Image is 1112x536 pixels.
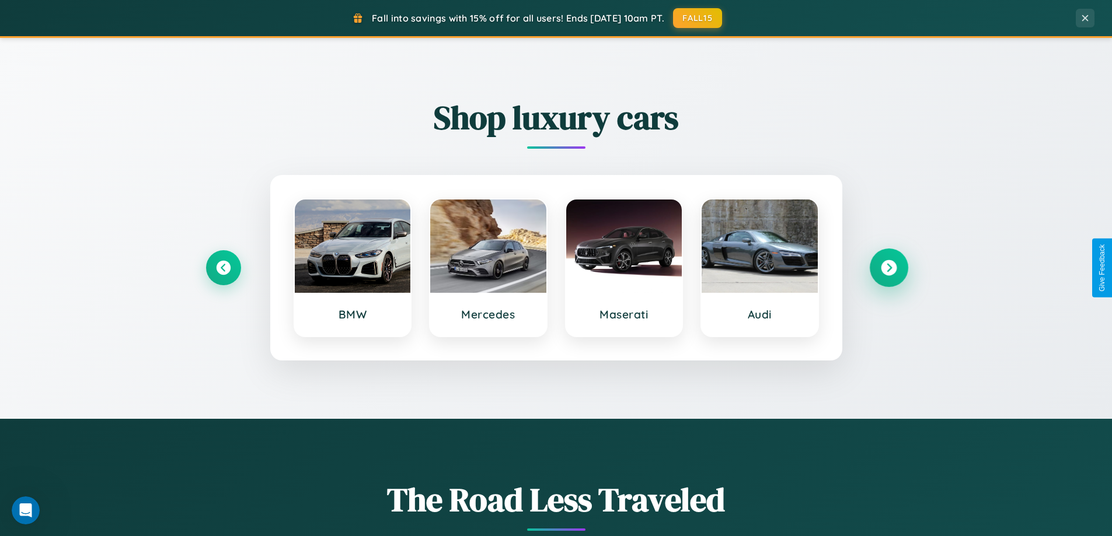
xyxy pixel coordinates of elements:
[12,496,40,524] iframe: Intercom live chat
[1098,244,1106,292] div: Give Feedback
[442,307,535,321] h3: Mercedes
[372,12,664,24] span: Fall into savings with 15% off for all users! Ends [DATE] 10am PT.
[306,307,399,321] h3: BMW
[713,307,806,321] h3: Audi
[673,8,722,28] button: FALL15
[578,307,671,321] h3: Maserati
[206,477,907,522] h1: The Road Less Traveled
[206,95,907,140] h2: Shop luxury cars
